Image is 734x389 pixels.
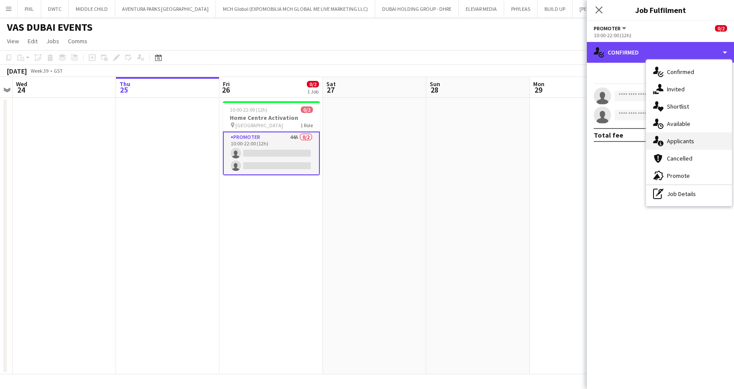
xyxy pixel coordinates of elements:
[64,35,91,47] a: Comms
[222,85,230,95] span: 26
[573,0,624,17] button: [PERSON_NAME]
[532,85,544,95] span: 29
[326,80,336,88] span: Sat
[3,35,23,47] a: View
[18,0,41,17] button: PIXL
[223,132,320,175] app-card-role: Promoter44A0/210:00-22:00 (12h)
[230,106,267,113] span: 10:00-22:00 (12h)
[667,137,694,145] span: Applicants
[223,80,230,88] span: Fri
[15,85,27,95] span: 24
[235,122,283,129] span: [GEOGRAPHIC_DATA]
[594,25,621,32] span: Promoter
[7,21,93,34] h1: VAS DUBAI EVENTS
[307,81,319,87] span: 0/2
[325,85,336,95] span: 27
[119,80,130,88] span: Thu
[594,32,727,39] div: 10:00-22:00 (12h)
[223,114,320,122] h3: Home Centre Activation
[16,80,27,88] span: Wed
[41,0,69,17] button: DWTC
[459,0,504,17] button: ELEVAR MEDIA
[667,120,690,128] span: Available
[715,25,727,32] span: 0/2
[43,35,63,47] a: Jobs
[307,88,319,95] div: 1 Job
[594,25,628,32] button: Promoter
[54,68,63,74] div: GST
[667,172,690,180] span: Promote
[587,4,734,16] h3: Job Fulfilment
[533,80,544,88] span: Mon
[667,85,685,93] span: Invited
[667,68,694,76] span: Confirmed
[28,37,38,45] span: Edit
[216,0,375,17] button: MCH Global (EXPOMOBILIA MCH GLOBAL ME LIVE MARKETING LLC)
[504,0,538,17] button: PHYLEAS
[223,101,320,175] app-job-card: 10:00-22:00 (12h)0/2Home Centre Activation [GEOGRAPHIC_DATA]1 RolePromoter44A0/210:00-22:00 (12h)
[7,67,27,75] div: [DATE]
[46,37,59,45] span: Jobs
[646,185,732,203] div: Job Details
[667,103,689,110] span: Shortlist
[430,80,440,88] span: Sun
[300,122,313,129] span: 1 Role
[69,0,115,17] button: MIDDLE CHILD
[68,37,87,45] span: Comms
[594,131,623,139] div: Total fee
[118,85,130,95] span: 25
[29,68,50,74] span: Week 39
[7,37,19,45] span: View
[301,106,313,113] span: 0/2
[538,0,573,17] button: BUILD UP
[115,0,216,17] button: AVENTURA PARKS [GEOGRAPHIC_DATA]
[375,0,459,17] button: DUBAI HOLDING GROUP - DHRE
[428,85,440,95] span: 28
[587,42,734,63] div: Confirmed
[24,35,41,47] a: Edit
[667,154,692,162] span: Cancelled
